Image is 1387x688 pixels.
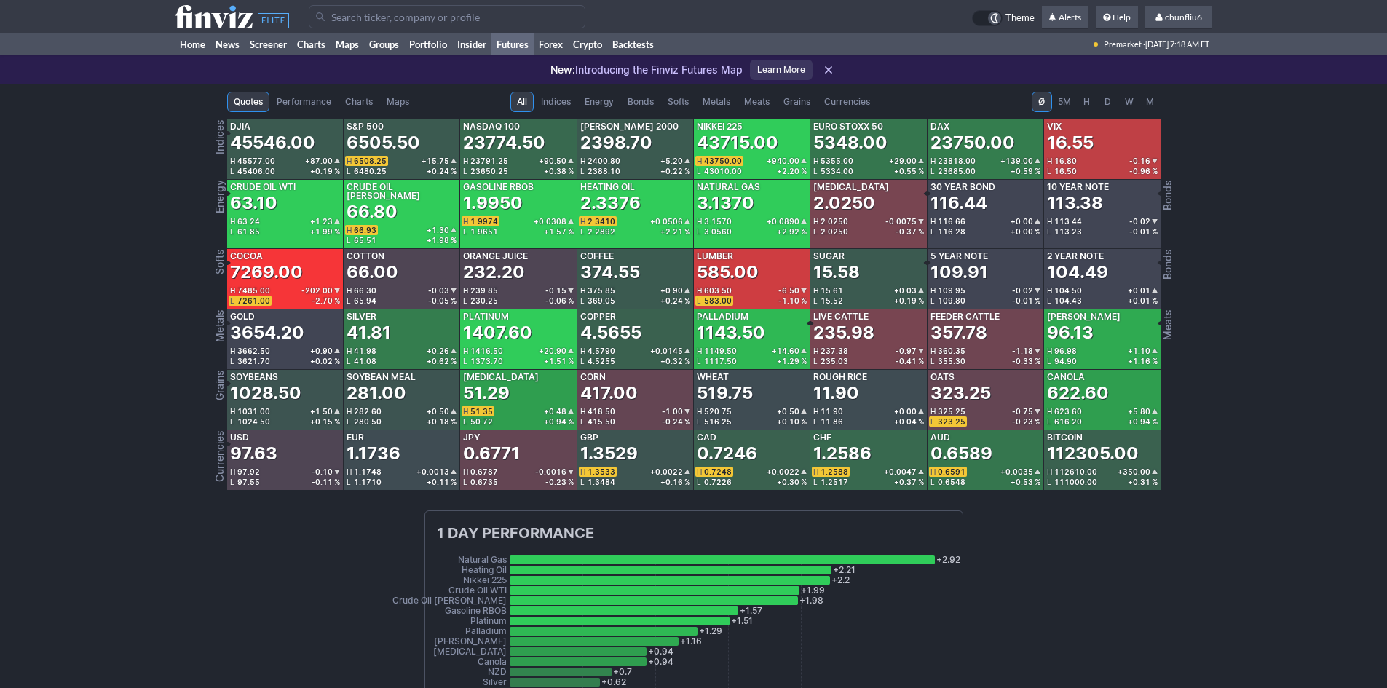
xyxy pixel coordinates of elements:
a: DAX23750.00H23818.00+139.00L23685.00+0.59 % [928,119,1043,179]
a: Insider [452,33,491,55]
a: Gasoline RBOB1.9950H1.9974+0.0308L1.9651+1.57 % [460,180,576,248]
span: -0.03 [428,287,449,294]
div: Orange Juice [463,252,528,261]
div: 23774.50 [463,131,545,154]
div: 16.55 [1047,131,1094,154]
a: Meats [738,92,776,112]
button: Ø [1032,92,1052,112]
div: VIX [1047,122,1062,131]
span: H [230,218,237,225]
span: L [813,167,821,175]
span: Ø [1038,96,1045,107]
a: Forex [534,33,568,55]
span: % [1035,167,1040,175]
div: -1.10 [778,297,807,304]
div: [MEDICAL_DATA] [813,183,889,191]
span: +0.90 [660,287,683,294]
span: 2.3410 [588,217,615,226]
span: 5334.00 [821,167,853,175]
div: 3.1370 [697,191,754,215]
a: Lumber585.00H603.50-6.50L583.00-1.10 % [694,249,810,309]
span: 104.50 [1054,286,1082,295]
div: 15.58 [813,261,860,284]
span: L [1047,167,1054,175]
span: 16.50 [1054,167,1077,175]
div: Gasoline RBOB [463,183,534,191]
div: 113.38 [1047,191,1103,215]
span: % [568,228,574,235]
a: Currencies [818,92,877,112]
a: Nasdaq 10023774.50H23791.25+90.50L23650.25+0.38 % [460,119,576,179]
span: Metals [703,95,730,109]
div: DAX [930,122,949,131]
a: Charts [339,92,379,112]
span: % [1152,167,1158,175]
a: 5 Year Note109.91H109.95-0.02L109.80-0.01 % [928,249,1043,309]
span: -0.02 [1129,218,1150,225]
a: Grains [777,92,817,112]
a: Backtests [607,33,659,55]
div: [PERSON_NAME] 2000 [580,122,679,131]
span: Quotes [234,95,263,109]
a: DJIA45546.00H45577.00+87.00L45406.00+0.19 % [227,119,343,179]
span: 23818.00 [938,157,976,165]
span: 45577.00 [237,157,275,165]
a: Learn More [750,60,813,80]
span: H [1082,95,1092,109]
span: All [517,95,527,109]
span: 116.28 [938,227,965,236]
div: 63.10 [230,191,277,215]
span: W [1124,95,1134,109]
a: Softs [661,92,695,112]
a: Cotton66.00H66.30-0.03L65.94-0.05 % [344,249,459,309]
a: Silver41.81H41.98+0.26L41.08+0.62 % [344,309,459,369]
a: Energy [578,92,620,112]
a: All [510,92,534,112]
span: % [451,237,457,244]
span: % [801,167,807,175]
span: 7485.00 [237,286,270,295]
span: +0.0308 [534,218,566,225]
span: L [347,297,354,304]
span: 2.0250 [821,227,848,236]
span: L [580,297,588,304]
div: +0.19 [894,297,924,304]
a: VIX16.55H16.80-0.16L16.50-0.96 % [1044,119,1160,179]
span: +15.75 [422,157,449,165]
span: L [347,167,354,175]
span: 1.9651 [470,227,498,236]
span: -0.02 [1012,287,1033,294]
span: L [1047,228,1054,235]
div: +0.22 [660,167,690,175]
span: % [801,297,807,304]
div: Natural Gas [697,183,760,191]
span: L [930,167,938,175]
span: 6508.25 [354,157,387,165]
button: H [1077,92,1097,112]
span: H [697,157,704,165]
span: % [684,228,690,235]
span: H [347,157,354,165]
div: 43715.00 [697,131,778,154]
div: 10 Year Note [1047,183,1109,191]
a: Sugar15.58H15.61+0.03L15.52+0.19 % [810,249,926,309]
span: 113.44 [1054,217,1082,226]
span: H [930,157,938,165]
span: L [580,228,588,235]
span: H [930,287,938,294]
div: 374.55 [580,261,640,284]
span: 109.95 [938,286,965,295]
span: 230.25 [470,296,498,305]
a: Alerts [1042,6,1088,29]
span: chunfliu6 [1165,12,1202,23]
button: M [1140,92,1161,112]
div: -0.37 [896,228,924,235]
span: -6.50 [778,287,799,294]
span: +0.0890 [767,218,799,225]
span: L [230,228,237,235]
div: Cocoa [230,252,263,261]
span: 66.30 [354,286,376,295]
div: Crude Oil [PERSON_NAME] [347,183,457,200]
span: % [334,297,340,304]
span: L [930,228,938,235]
